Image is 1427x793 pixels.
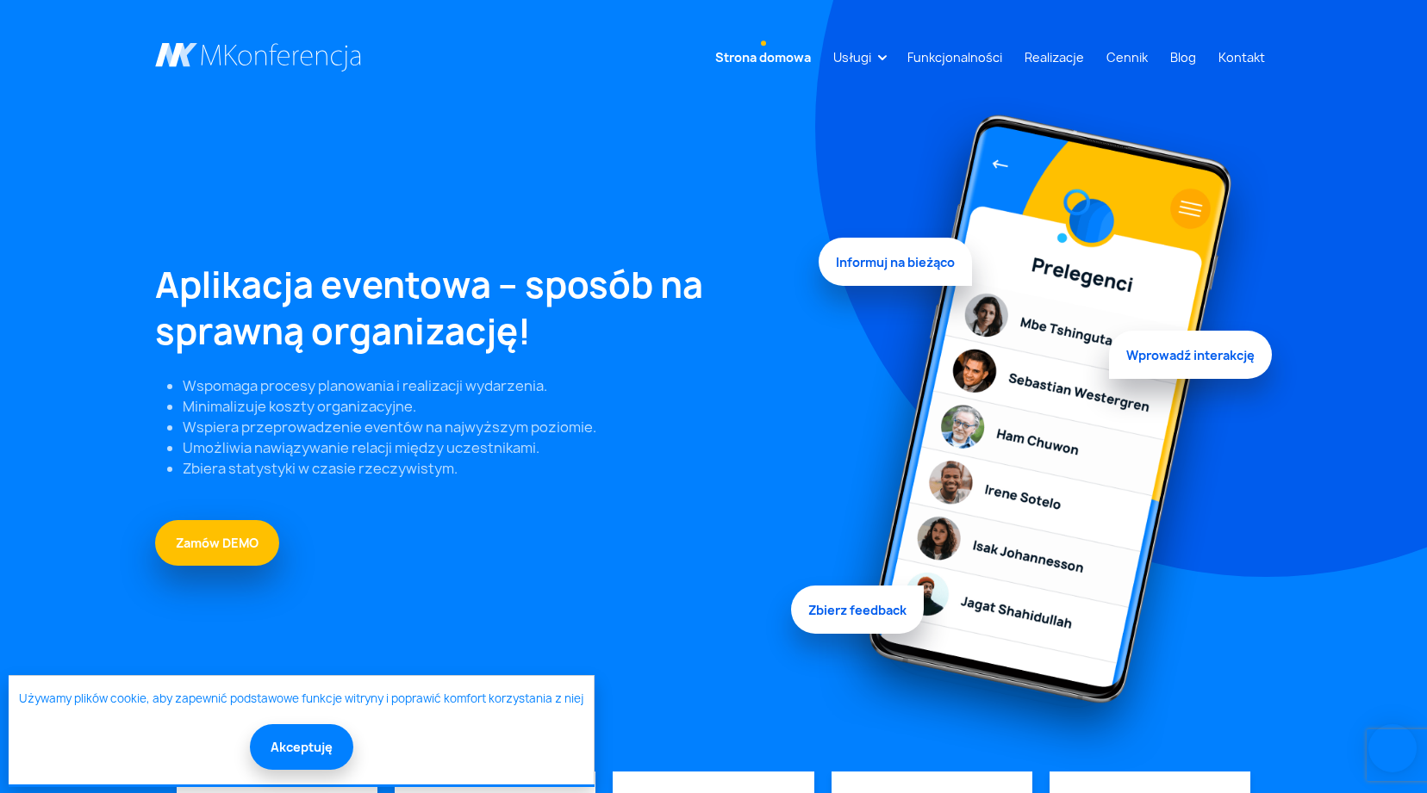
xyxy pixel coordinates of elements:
span: Wprowadź interakcję [1109,326,1272,375]
li: Wspiera przeprowadzenie eventów na najwyższym poziomie. [183,417,798,437]
a: Blog [1163,41,1203,73]
span: Informuj na bieżąco [819,243,972,291]
a: Używamy plików cookie, aby zapewnić podstawowe funkcje witryny i poprawić komfort korzystania z niej [19,691,583,708]
li: Umożliwia nawiązywanie relacji między uczestnikami. [183,437,798,458]
li: Zbiera statystyki w czasie rzeczywistym. [183,458,798,479]
h1: Aplikacja eventowa – sposób na sprawną organizację! [155,262,798,355]
a: Cennik [1100,41,1155,73]
a: Funkcjonalności [900,41,1009,73]
img: Graficzny element strony [819,96,1272,771]
button: Akceptuję [250,724,353,770]
span: Zbierz feedback [791,581,924,629]
a: Realizacje [1018,41,1091,73]
li: Minimalizuje koszty organizacyjne. [183,396,798,417]
a: Kontakt [1212,41,1272,73]
iframe: Smartsupp widget button [1368,724,1417,772]
a: Zamów DEMO [155,520,279,566]
a: Usługi [826,41,878,73]
a: Strona domowa [708,41,818,73]
li: Wspomaga procesy planowania i realizacji wydarzenia. [183,375,798,396]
